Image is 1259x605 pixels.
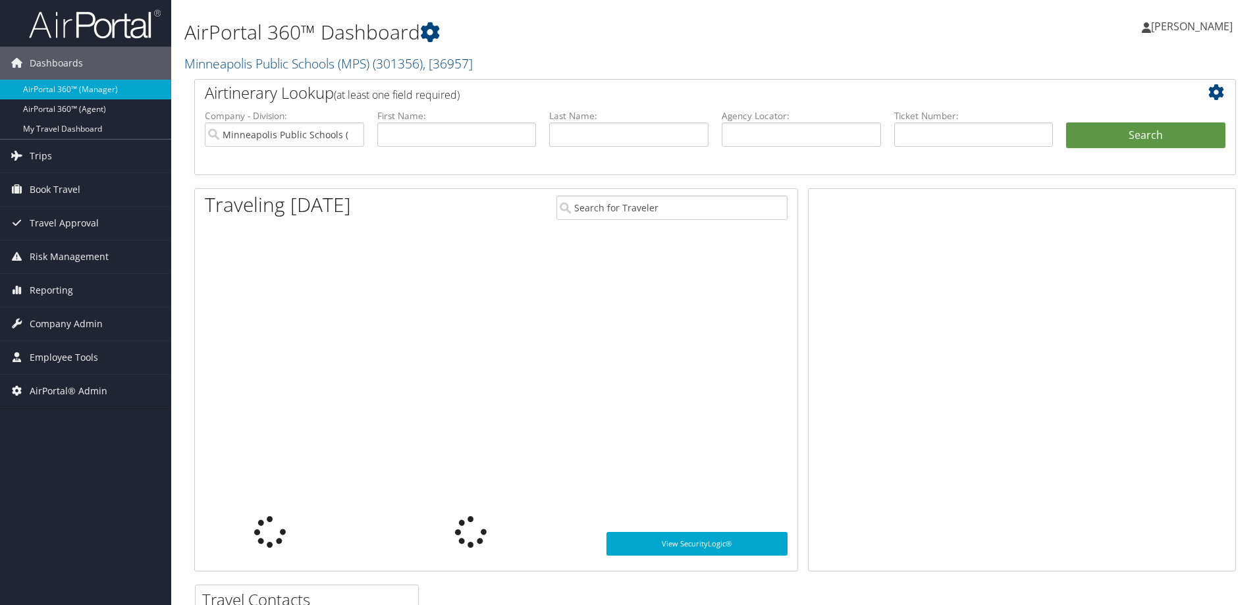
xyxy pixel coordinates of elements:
[1142,7,1246,46] a: [PERSON_NAME]
[606,532,788,556] a: View SecurityLogic®
[549,109,709,122] label: Last Name:
[30,207,99,240] span: Travel Approval
[205,82,1138,104] h2: Airtinerary Lookup
[29,9,161,39] img: airportal-logo.png
[30,375,107,408] span: AirPortal® Admin
[184,55,473,72] a: Minneapolis Public Schools (MPS)
[30,240,109,273] span: Risk Management
[30,173,80,206] span: Book Travel
[1151,19,1233,34] span: [PERSON_NAME]
[423,55,473,72] span: , [ 36957 ]
[377,109,537,122] label: First Name:
[30,274,73,307] span: Reporting
[30,307,103,340] span: Company Admin
[1066,122,1225,149] button: Search
[334,88,460,102] span: (at least one field required)
[373,55,423,72] span: ( 301356 )
[30,47,83,80] span: Dashboards
[894,109,1054,122] label: Ticket Number:
[722,109,881,122] label: Agency Locator:
[30,341,98,374] span: Employee Tools
[184,18,892,46] h1: AirPortal 360™ Dashboard
[556,196,788,220] input: Search for Traveler
[205,191,351,219] h1: Traveling [DATE]
[30,140,52,172] span: Trips
[205,109,364,122] label: Company - Division:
